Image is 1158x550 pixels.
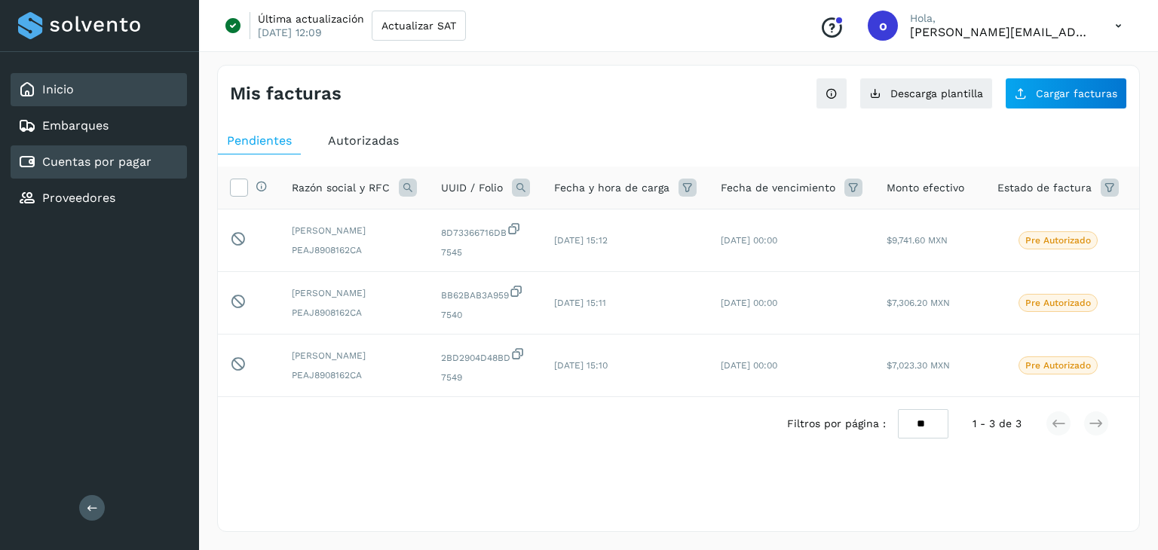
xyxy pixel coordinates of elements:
[258,12,364,26] p: Última actualización
[721,180,835,196] span: Fecha de vencimiento
[441,284,530,302] span: BB62BAB3A959
[42,191,115,205] a: Proveedores
[441,347,530,365] span: 2BD2904D48BD
[554,298,606,308] span: [DATE] 15:11
[554,180,669,196] span: Fecha y hora de carga
[42,118,109,133] a: Embarques
[721,360,777,371] span: [DATE] 00:00
[1036,88,1117,99] span: Cargar facturas
[381,20,456,31] span: Actualizar SAT
[11,182,187,215] div: Proveedores
[292,306,417,319] span: PEAJ8908162CA
[441,222,530,240] span: 8D73366716DB
[230,83,342,105] h4: Mis facturas
[227,133,292,148] span: Pendientes
[292,286,417,300] span: [PERSON_NAME]
[1005,78,1127,109] button: Cargar facturas
[11,145,187,179] div: Cuentas por pagar
[441,180,503,196] span: UUID / Folio
[441,246,530,259] span: 7545
[42,154,152,169] a: Cuentas por pagar
[887,298,950,308] span: $7,306.20 MXN
[859,78,993,109] button: Descarga plantilla
[721,235,777,246] span: [DATE] 00:00
[11,73,187,106] div: Inicio
[292,224,417,237] span: [PERSON_NAME]
[721,298,777,308] span: [DATE] 00:00
[887,360,950,371] span: $7,023.30 MXN
[1025,298,1091,308] p: Pre Autorizado
[890,88,983,99] span: Descarga plantilla
[787,416,886,432] span: Filtros por página :
[292,368,417,382] span: PEAJ8908162CA
[292,349,417,362] span: [PERSON_NAME]
[292,243,417,257] span: PEAJ8908162CA
[258,26,322,39] p: [DATE] 12:09
[441,308,530,322] span: 7540
[42,82,74,96] a: Inicio
[910,12,1091,25] p: Hola,
[887,235,948,246] span: $9,741.60 MXN
[554,360,608,371] span: [DATE] 15:10
[11,109,187,142] div: Embarques
[372,11,466,41] button: Actualizar SAT
[328,133,399,148] span: Autorizadas
[292,180,390,196] span: Razón social y RFC
[1025,360,1091,371] p: Pre Autorizado
[887,180,964,196] span: Monto efectivo
[910,25,1091,39] p: obed.perez@clcsolutions.com.mx
[554,235,608,246] span: [DATE] 15:12
[997,180,1092,196] span: Estado de factura
[441,371,530,384] span: 7549
[973,416,1022,432] span: 1 - 3 de 3
[1025,235,1091,246] p: Pre Autorizado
